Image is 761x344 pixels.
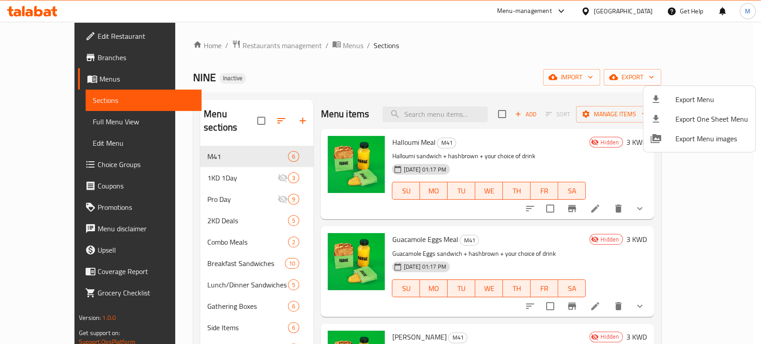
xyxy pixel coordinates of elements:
[643,129,755,148] li: Export Menu images
[643,90,755,109] li: Export menu items
[675,114,748,124] span: Export One Sheet Menu
[675,94,748,105] span: Export Menu
[643,109,755,129] li: Export one sheet menu items
[675,133,748,144] span: Export Menu images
